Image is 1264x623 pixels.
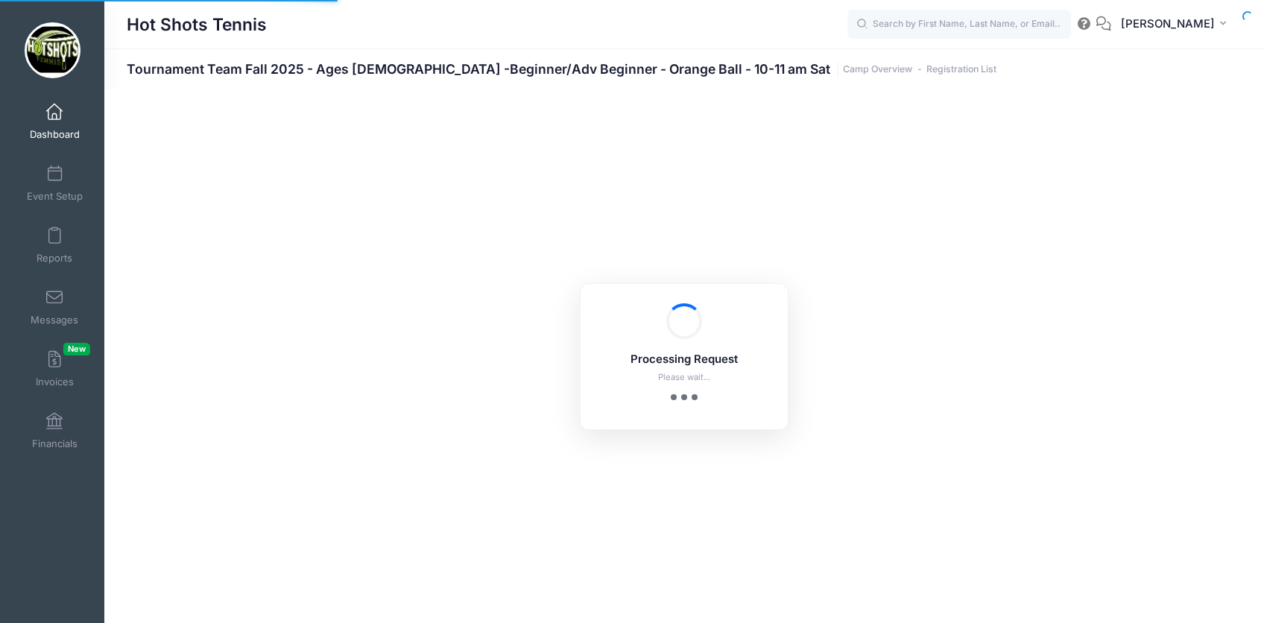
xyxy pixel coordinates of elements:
[600,371,768,384] p: Please wait...
[19,343,90,395] a: InvoicesNew
[1121,16,1215,32] span: [PERSON_NAME]
[63,343,90,355] span: New
[843,64,912,75] a: Camp Overview
[32,437,78,450] span: Financials
[25,22,80,78] img: Hot Shots Tennis
[27,190,83,203] span: Event Setup
[31,314,78,326] span: Messages
[600,353,768,367] h5: Processing Request
[36,376,74,388] span: Invoices
[30,128,80,141] span: Dashboard
[1111,7,1242,42] button: [PERSON_NAME]
[19,405,90,457] a: Financials
[127,7,267,42] h1: Hot Shots Tennis
[127,61,996,77] h1: Tournament Team Fall 2025 - Ages [DEMOGRAPHIC_DATA] -Beginner/Adv Beginner - Orange Ball - 10-11 ...
[37,252,72,265] span: Reports
[926,64,996,75] a: Registration List
[19,219,90,271] a: Reports
[847,10,1071,39] input: Search by First Name, Last Name, or Email...
[19,157,90,209] a: Event Setup
[19,95,90,148] a: Dashboard
[19,281,90,333] a: Messages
